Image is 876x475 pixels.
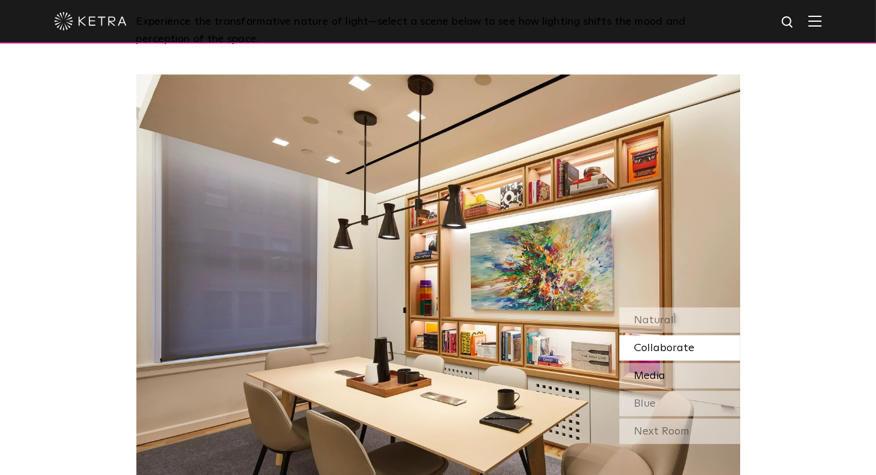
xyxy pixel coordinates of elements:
img: search icon [781,15,796,30]
div: Next Room [619,419,740,444]
img: Hamburger%20Nav.svg [808,15,822,27]
span: Natural [635,315,674,326]
span: Collaborate [635,343,695,354]
span: Media [635,370,666,381]
span: Blue [635,398,656,409]
img: ketra-logo-2019-white [54,12,127,30]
